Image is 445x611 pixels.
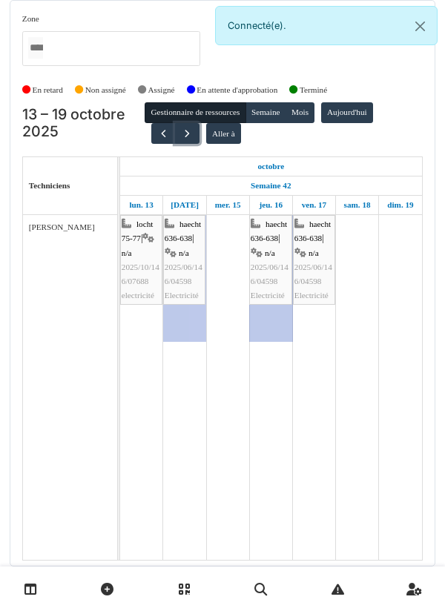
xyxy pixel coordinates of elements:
a: 17 octobre 2025 [298,196,331,214]
button: Aujourd'hui [321,102,373,123]
button: Précédent [151,123,176,145]
span: 2025/10/146/07688 [122,262,159,285]
button: Mois [286,102,315,123]
a: Semaine 42 [247,176,294,195]
span: [PERSON_NAME] [29,222,95,231]
label: Non assigné [85,84,126,96]
button: Suivant [175,123,200,145]
button: Aller à [206,123,241,144]
label: En attente d'approbation [197,84,277,96]
a: 14 octobre 2025 [167,196,202,214]
input: Tous [28,37,43,59]
a: 19 octobre 2025 [383,196,417,214]
div: | [122,217,161,303]
button: Gestionnaire de ressources [145,102,245,123]
span: n/a [309,248,319,257]
div: | [251,217,291,303]
span: 2025/06/146/04598 [251,262,289,285]
span: haecht 636-638 [294,219,331,242]
a: 15 octobre 2025 [211,196,245,214]
label: En retard [33,84,63,96]
a: 16 octobre 2025 [255,196,286,214]
span: 2025/06/146/04598 [165,262,202,285]
a: 18 octobre 2025 [340,196,375,214]
h2: 13 – 19 octobre 2025 [22,106,145,141]
span: haecht 636-638 [165,219,201,242]
span: n/a [179,248,189,257]
span: Electricité [165,291,199,300]
label: Assigné [148,84,175,96]
div: | [294,217,334,303]
span: n/a [122,248,132,257]
span: 2025/06/146/04598 [294,262,332,285]
div: | [165,217,204,303]
label: Terminé [300,84,327,96]
span: locht 75-77 [122,219,154,242]
div: Connecté(e). [215,6,438,45]
a: 13 octobre 2025 [125,196,156,214]
span: Techniciens [29,181,70,190]
span: Electricité [251,291,285,300]
span: n/a [265,248,275,257]
span: electricité [122,291,154,300]
button: Close [403,7,437,46]
button: Semaine [245,102,286,123]
span: haecht 636-638 [251,219,287,242]
span: Electricité [294,291,329,300]
label: Zone [22,13,39,25]
a: 13 octobre 2025 [254,157,288,176]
